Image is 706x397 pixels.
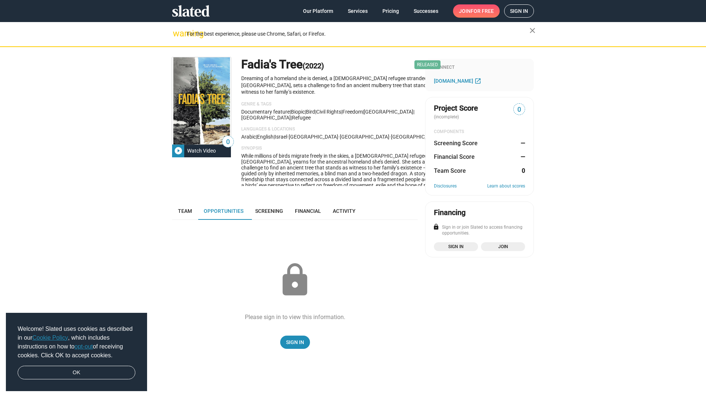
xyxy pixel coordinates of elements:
a: Opportunities [198,202,249,220]
a: Joinfor free [453,4,500,18]
span: · [338,134,340,140]
span: | [290,109,291,115]
span: Team [178,208,192,214]
span: Financial [295,208,321,214]
span: Our Platform [303,4,333,18]
span: refugee [292,115,311,121]
span: Services [348,4,368,18]
span: (incomplete) [434,114,460,119]
a: Our Platform [297,4,339,18]
a: Learn about scores [487,183,525,189]
a: Screening [249,202,289,220]
a: Pricing [377,4,405,18]
p: Genre & Tags [241,101,441,107]
span: Arabic [241,134,256,140]
span: Activity [333,208,356,214]
span: [GEOGRAPHIC_DATA] [241,115,291,121]
a: opt-out [75,343,93,350]
a: Disclosures [434,183,457,189]
div: Watch Video [184,144,219,157]
span: [GEOGRAPHIC_DATA] [340,134,389,140]
span: | [291,115,292,121]
a: [DOMAIN_NAME] [434,76,483,85]
div: cookieconsent [6,313,147,391]
span: English [257,134,274,140]
span: [GEOGRAPHIC_DATA] [364,109,413,115]
dt: Screening Score [434,139,478,147]
span: | [305,109,306,115]
dd: — [518,153,525,161]
span: Sign in [438,243,474,250]
span: [GEOGRAPHIC_DATA] [289,134,338,140]
a: Activity [327,202,361,220]
a: Financial [289,202,327,220]
span: bird [306,109,315,115]
span: | [363,109,364,115]
span: Released [414,60,441,69]
span: Join [459,4,494,18]
button: Watch Video [172,144,231,157]
a: Services [342,4,374,18]
span: [DOMAIN_NAME] [434,78,473,84]
span: Sign In [286,336,304,349]
a: Sign in [434,242,478,251]
p: Languages & Locations [241,126,441,132]
span: Welcome! Slated uses cookies as described in our , which includes instructions on how to of recei... [18,325,135,360]
div: COMPONENTS [434,129,525,135]
a: Sign In [280,336,310,349]
span: · [389,134,391,140]
div: Please sign in to view this information. [245,313,345,321]
a: Join [481,242,525,251]
span: | [341,109,342,115]
a: Successes [408,4,444,18]
a: Sign in [504,4,534,18]
span: | [413,109,414,115]
span: Pricing [382,4,399,18]
mat-icon: open_in_new [474,77,481,84]
dd: — [518,139,525,147]
span: 0 [514,105,525,115]
span: Documentary feature [241,109,290,115]
mat-icon: play_circle_filled [174,146,183,155]
span: While millions of birds migrate freely in the skies, a [DEMOGRAPHIC_DATA] refugee in [GEOGRAPHIC_... [241,153,439,188]
a: dismiss cookie message [18,366,135,380]
dd: 0 [518,167,525,175]
dt: Financial Score [434,153,475,161]
div: Financing [434,208,466,218]
span: 0 [222,137,233,147]
mat-icon: lock [277,262,313,298]
span: Biopic [291,109,305,115]
span: | [315,109,316,115]
p: Synopsis [241,146,441,151]
mat-icon: warning [173,29,182,38]
div: For the best experience, please use Chrome, Safari, or Firefox. [187,29,529,39]
span: Project Score [434,103,478,113]
span: | [256,134,257,140]
span: civil rights [316,109,341,115]
dt: Team Score [434,167,466,175]
a: Team [172,202,198,220]
span: Israel [275,134,287,140]
mat-icon: close [528,26,537,35]
span: | [274,134,275,140]
span: [GEOGRAPHIC_DATA] [391,134,441,140]
span: freedom [342,109,363,115]
div: Sign in or join Slated to access financing opportunities. [434,225,525,236]
span: Screening [255,208,283,214]
span: Successes [414,4,438,18]
span: Opportunities [204,208,243,214]
div: Connect [434,65,525,71]
span: Join [485,243,521,250]
span: (2022) [303,61,324,70]
a: Cookie Policy [32,335,68,341]
span: Sign in [510,5,528,17]
h1: Fadia's Tree [241,57,324,72]
mat-icon: lock [433,223,439,230]
img: Fadia's Tree [172,57,231,144]
span: for free [471,4,494,18]
span: · [287,134,289,140]
p: Dreaming of a homeland she is denied, a [DEMOGRAPHIC_DATA] refugee stranded in [GEOGRAPHIC_DATA],... [241,75,441,96]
